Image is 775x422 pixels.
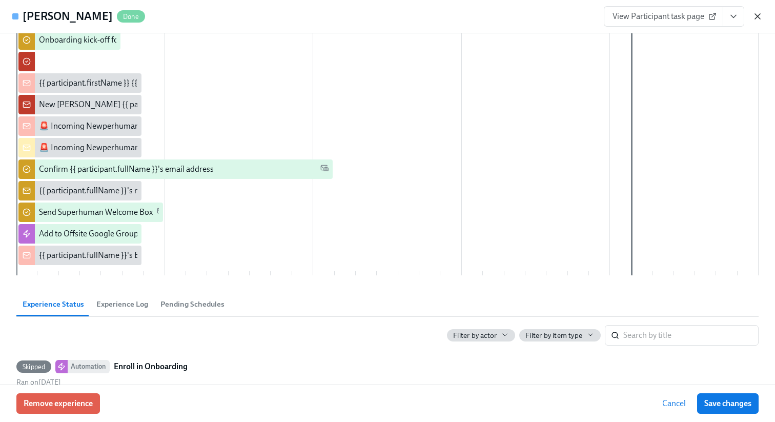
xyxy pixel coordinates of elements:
[519,329,601,341] button: Filter by item type
[453,331,497,340] span: Filter by actor
[23,9,113,24] h4: [PERSON_NAME]
[320,164,329,175] span: Work Email
[39,228,138,239] div: Add to Offsite Google Group
[697,393,759,414] button: Save changes
[39,185,226,196] div: {{ participant.fullName }}'s new hire survey responses
[39,34,211,46] div: Onboarding kick-off for {{ participant.fullName }}
[114,360,188,373] strong: Enroll in Onboarding
[39,120,142,132] div: 🚨 Incoming Newperhuman!
[39,250,229,261] div: {{ participant.fullName }}'s Email Adress Confirmation
[39,142,142,153] div: 🚨 Incoming Newperhuman!
[157,207,165,218] span: Work Email
[24,398,93,409] span: Remove experience
[447,329,515,341] button: Filter by actor
[723,6,744,27] button: View task page
[160,298,225,310] span: Pending Schedules
[525,331,582,340] span: Filter by item type
[604,6,723,27] a: View Participant task page
[613,11,715,22] span: View Participant task page
[23,298,84,310] span: Experience Status
[96,298,148,310] span: Experience Log
[704,398,751,409] span: Save changes
[68,360,110,373] div: Automation
[39,164,214,175] div: Confirm {{ participant.fullName }}'s email address
[39,77,345,89] div: {{ participant.firstName }} {{ participant.lastName }} laptop & equipment ready to order!
[39,99,385,110] div: New [PERSON_NAME] {{ participant.fullName }}, starting {{ participant.startDate | MM/DD/YYYY }}
[117,13,145,21] span: Done
[662,398,686,409] span: Cancel
[39,207,153,218] div: Send Superhuman Welcome Box
[16,393,100,414] button: Remove experience
[655,393,693,414] button: Cancel
[16,363,51,371] span: Skipped
[623,325,759,346] input: Search by title
[16,378,61,387] span: Thursday, July 3rd 2025, 5:11 pm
